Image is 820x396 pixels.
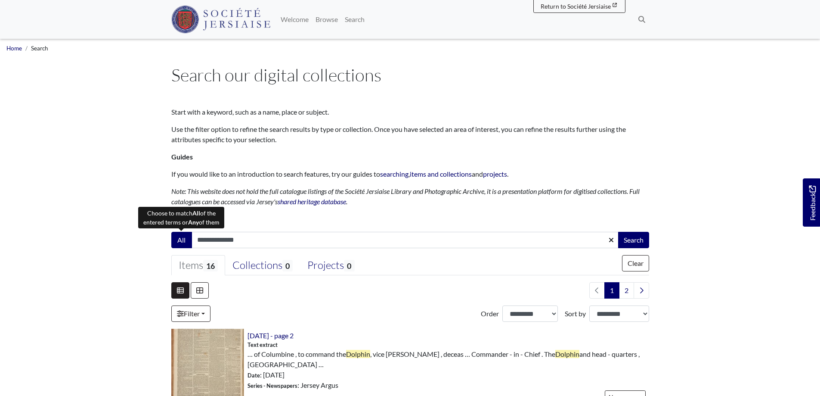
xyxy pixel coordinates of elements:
strong: Any [188,218,199,226]
img: Société Jersiaise [171,6,271,33]
a: Next page [634,282,649,299]
span: Feedback [807,185,817,220]
a: shared heritage database [278,197,346,206]
a: Goto page 2 [619,282,634,299]
div: Items [179,259,218,272]
div: Choose to match of the entered terms or of them [138,207,224,228]
span: Goto page 1 [604,282,619,299]
label: Sort by [565,309,586,319]
div: Projects [307,259,354,272]
a: items and collections [410,170,472,178]
a: Search [341,11,368,28]
span: … of Columbine , to command the , vice [PERSON_NAME] , deceas … Commander - in - Chief . The and ... [248,349,649,370]
span: Dolphin [346,350,370,358]
em: Note: This website does not hold the full catalogue listings of the Société Jersiaise Library and... [171,187,640,206]
a: [DATE] - page 2 [248,331,294,340]
a: searching [380,170,408,178]
span: Series - Newspapers [248,382,297,389]
input: Enter one or more search terms... [192,232,619,248]
span: : [DATE] [248,370,285,380]
li: Previous page [589,282,605,299]
p: Start with a keyword, such as a name, place or subject. [171,107,649,117]
a: Browse [312,11,341,28]
span: 0 [344,260,354,271]
span: Text extract [248,341,278,349]
span: : Jersey Argus [248,380,338,390]
span: 16 [203,260,218,271]
a: Filter [171,306,210,322]
a: Welcome [277,11,312,28]
a: Home [6,45,22,52]
p: If you would like to an introduction to search features, try our guides to , and . [171,169,649,179]
a: Société Jersiaise logo [171,3,271,35]
strong: Guides [171,153,193,161]
p: Use the filter option to refine the search results by type or collection. Once you have selected ... [171,124,649,145]
span: 0 [282,260,293,271]
div: Collections [232,259,293,272]
span: Search [31,45,48,52]
nav: pagination [586,282,649,299]
label: Order [481,309,499,319]
strong: All [192,209,200,217]
a: projects [483,170,507,178]
span: Dolphin [555,350,579,358]
span: Return to Société Jersiaise [541,3,611,10]
h1: Search our digital collections [171,65,649,85]
button: Clear [622,255,649,271]
button: All [171,232,192,248]
button: Search [618,232,649,248]
span: Date [248,372,260,379]
a: Would you like to provide feedback? [803,178,820,227]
